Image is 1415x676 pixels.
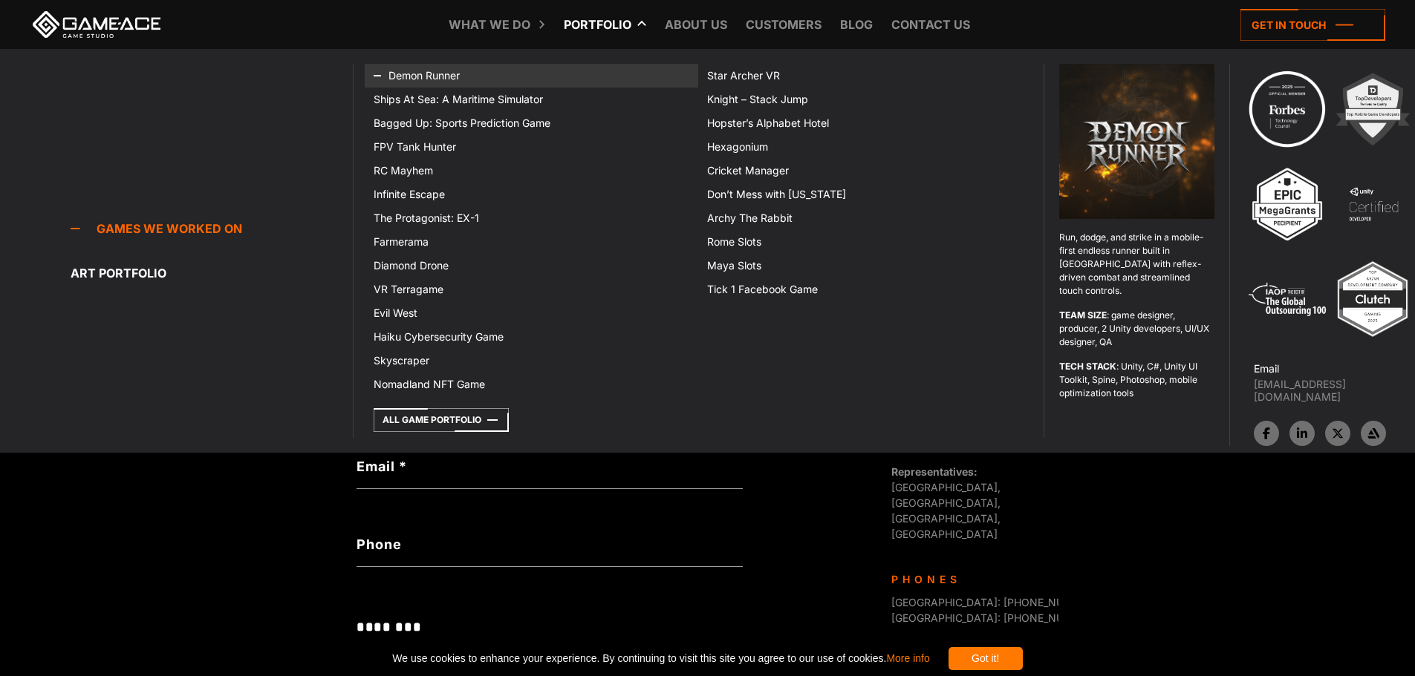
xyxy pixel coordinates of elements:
[1332,258,1414,340] img: Top ar vr development company gaming 2025 game ace
[365,325,698,349] a: Haiku Cybersecurity Game
[891,465,978,478] strong: Representatives:
[698,111,1032,135] a: Hopster’s Alphabet Hotel
[365,64,698,88] a: Demon Runner
[365,183,698,206] a: Infinite Escape
[886,652,929,664] a: More info
[365,373,698,396] a: Nomadland NFT Game
[891,465,1001,540] span: [GEOGRAPHIC_DATA], [GEOGRAPHIC_DATA], [GEOGRAPHIC_DATA], [GEOGRAPHIC_DATA]
[1254,378,1415,403] a: [EMAIL_ADDRESS][DOMAIN_NAME]
[698,230,1032,254] a: Rome Slots
[365,254,698,278] a: Diamond Drone
[1059,64,1214,219] img: Demon runner logo
[698,206,1032,230] a: Archy The Rabbit
[1333,163,1414,245] img: 4
[698,64,1032,88] a: Star Archer VR
[698,159,1032,183] a: Cricket Manager
[365,349,698,373] a: Skyscraper
[1332,68,1414,150] img: 2
[698,135,1032,159] a: Hexagonium
[357,534,743,554] label: Phone
[71,214,353,243] a: Games we worked on
[365,135,698,159] a: FPV Tank Hunter
[1240,9,1385,41] a: Get in touch
[1059,309,1107,321] strong: TEAM SIZE
[365,206,698,230] a: The Protagonist: EX-1
[891,571,1047,587] div: Phones
[365,301,698,325] a: Evil West
[374,408,509,432] a: All Game Portfolio
[365,111,698,135] a: Bagged Up: Sports Prediction Game
[1246,258,1328,340] img: 5
[365,278,698,301] a: VR Terragame
[891,596,1096,608] span: [GEOGRAPHIC_DATA]: [PHONE_NUMBER]
[365,159,698,183] a: RC Mayhem
[949,647,1023,670] div: Got it!
[1059,309,1214,349] p: : game designer, producer, 2 Unity developers, UI/UX designer, QA
[1246,68,1328,150] img: Technology council badge program ace 2025 game ace
[365,230,698,254] a: Farmerama
[357,456,743,476] label: Email *
[1246,163,1328,245] img: 3
[365,88,698,111] a: Ships At Sea: A Maritime Simulator
[1254,362,1279,375] strong: Email
[698,88,1032,111] a: Knight – Stack Jump
[1059,361,1116,372] strong: TECH STACK
[1059,360,1214,400] p: : Unity, C#, Unity UI Toolkit, Spine, Photoshop, mobile optimization tools
[698,254,1032,278] a: Maya Slots
[71,258,353,288] a: Art portfolio
[698,278,1032,301] a: Tick 1 Facebook Game
[1059,231,1214,298] p: Run, dodge, and strike in a mobile-first endless runner built in [GEOGRAPHIC_DATA] with reflex-dr...
[698,183,1032,206] a: Don’t Mess with [US_STATE]
[891,611,1096,624] span: [GEOGRAPHIC_DATA]: [PHONE_NUMBER]
[392,647,929,670] span: We use cookies to enhance your experience. By continuing to visit this site you agree to our use ...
